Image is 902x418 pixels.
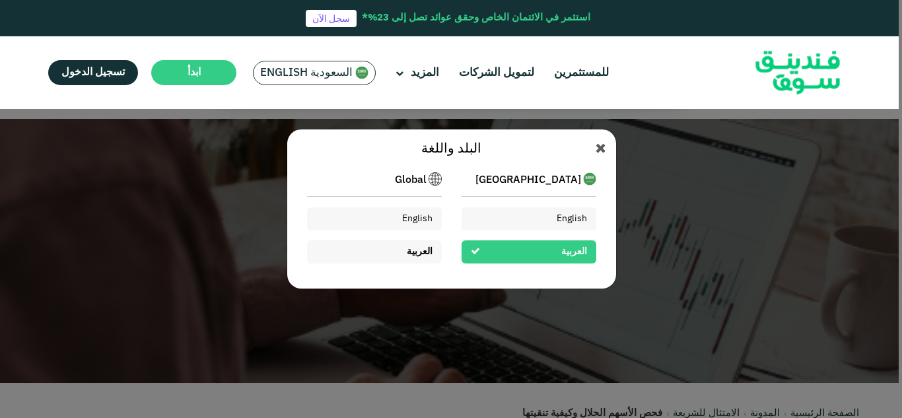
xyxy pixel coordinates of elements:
span: ابدأ [188,67,201,77]
div: البلد واللغة [307,139,596,159]
img: SA Flag [583,172,596,186]
span: المزيد [411,67,439,79]
img: Logo [733,40,862,106]
span: [GEOGRAPHIC_DATA] [475,172,581,188]
img: SA Flag [355,66,368,79]
a: سجل الآن [306,10,357,27]
span: السعودية English [260,65,353,81]
span: العربية [407,247,433,256]
a: لتمويل الشركات [456,62,538,84]
a: تسجيل الدخول [48,60,138,85]
span: العربية [561,247,587,256]
a: للمستثمرين [551,62,612,84]
span: English [557,214,587,223]
span: Global [395,172,427,188]
div: استثمر في الائتمان الخاص وحقق عوائد تصل إلى 23%* [362,11,590,26]
img: SA Flag [429,172,442,186]
span: English [402,214,433,223]
span: تسجيل الدخول [61,67,125,77]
